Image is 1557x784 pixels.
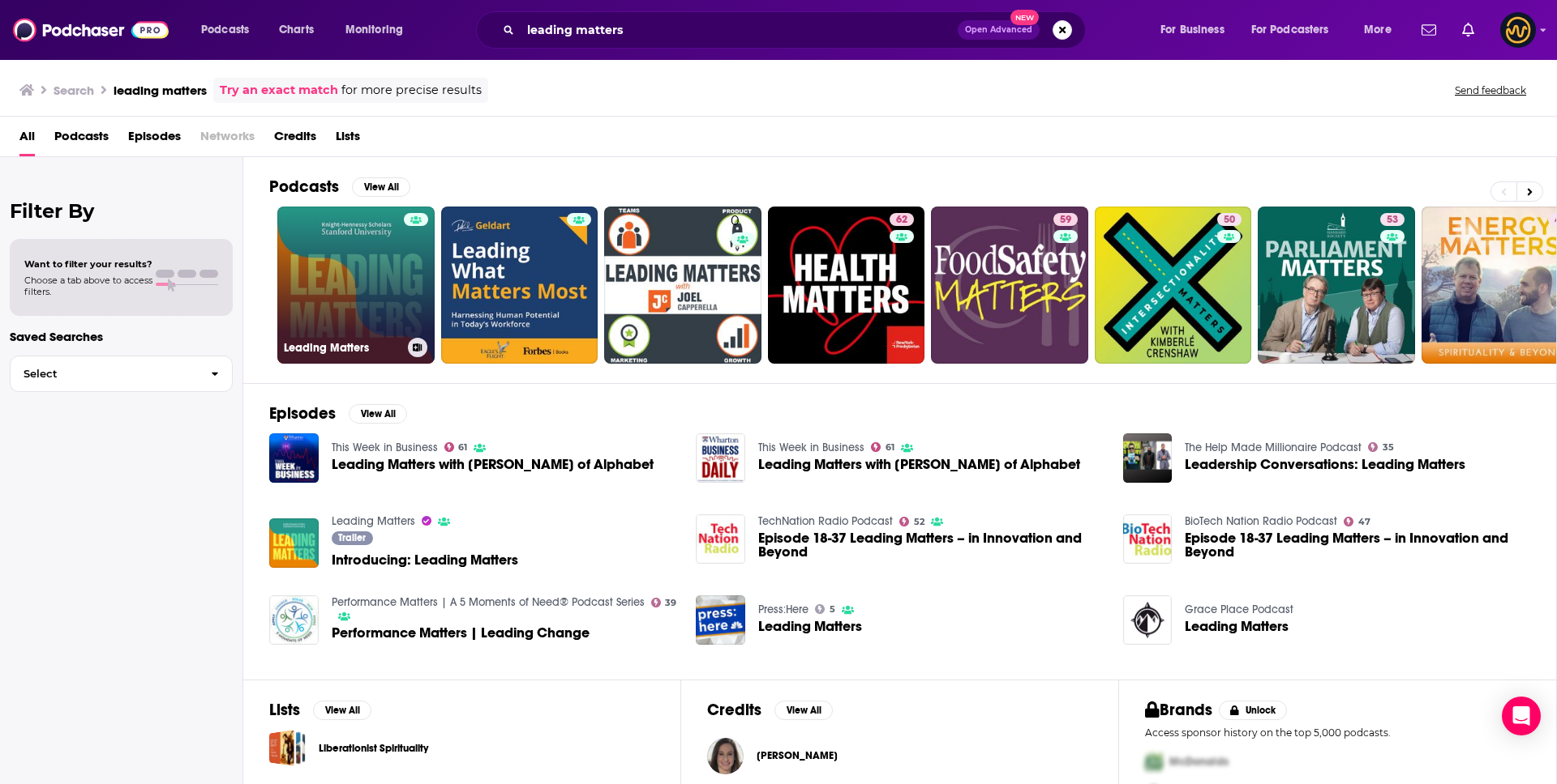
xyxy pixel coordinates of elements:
a: 59 [1053,213,1078,226]
a: All [19,123,35,156]
span: Episodes [128,123,181,156]
a: Leading Matters [758,620,862,633]
button: Unlock [1219,701,1288,720]
img: Leadership Conversations: Leading Matters [1123,433,1173,483]
span: McDonalds [1169,755,1229,769]
img: Episode 18-37 Leading Matters – in Innovation and Beyond [1123,514,1173,564]
span: Select [11,369,198,379]
a: Charts [268,17,324,43]
span: 39 [665,599,676,607]
h2: Credits [707,700,761,720]
a: The Help Made Millionaire Podcast [1185,441,1362,454]
a: 61 [871,442,894,452]
span: 52 [914,518,924,526]
h3: Search [54,83,94,98]
a: Episode 18-37 Leading Matters – in Innovation and Beyond [1185,531,1530,559]
span: Leading Matters with [PERSON_NAME] of Alphabet [332,458,654,471]
a: Performance Matters | Leading Change [269,595,319,645]
h2: Brands [1145,700,1212,720]
span: Lists [336,123,360,156]
p: Access sponsor history on the top 5,000 podcasts. [1145,726,1530,739]
a: 50 [1217,213,1242,226]
h2: Podcasts [269,177,339,197]
img: Podchaser - Follow, Share and Rate Podcasts [13,15,169,45]
p: Saved Searches [10,329,233,344]
a: BioTech Nation Radio Podcast [1185,514,1337,528]
a: Show notifications dropdown [1456,16,1481,44]
span: Credits [274,123,316,156]
img: Lisa Gilbert [707,738,744,774]
a: Leading Matters [332,514,415,528]
span: More [1364,19,1392,41]
span: Leading Matters with [PERSON_NAME] of Alphabet [758,458,1080,471]
span: 47 [1358,518,1370,526]
h3: leading matters [114,83,207,98]
span: 50 [1224,212,1235,228]
button: View All [774,701,833,720]
div: 0 [731,213,755,357]
span: 61 [458,444,467,451]
img: First Pro Logo [1139,745,1169,778]
a: Podcasts [54,123,109,156]
button: open menu [1149,17,1245,43]
span: New [1010,10,1040,25]
button: View All [352,177,410,197]
span: Choose a tab above to access filters. [24,275,152,297]
img: Episode 18-37 Leading Matters – in Innovation and Beyond [696,514,745,564]
button: open menu [334,17,424,43]
a: 52 [899,517,924,526]
a: Leading Matters with John Hennessy of Alphabet [332,458,654,471]
button: Lisa GilbertLisa Gilbert [707,730,1092,782]
input: Search podcasts, credits, & more... [521,17,958,43]
a: Leadership Conversations: Leading Matters [1185,458,1465,471]
span: Want to filter your results? [24,258,152,270]
span: 5 [830,606,835,613]
a: Press:Here [758,603,809,616]
button: Open AdvancedNew [958,20,1040,40]
img: Leading Matters [696,595,745,645]
a: 61 [444,442,468,452]
button: View All [313,701,371,720]
span: [PERSON_NAME] [757,749,838,762]
img: Leading Matters with John Hennessy of Alphabet [696,433,745,483]
h2: Filter By [10,199,233,223]
span: Open Advanced [965,26,1032,34]
a: Leading Matters with John Hennessy of Alphabet [758,458,1080,471]
button: View All [349,404,407,424]
span: Logged in as LowerStreet [1500,12,1536,48]
a: 62 [890,213,914,226]
img: Introducing: Leading Matters [269,518,319,568]
a: 47 [1344,517,1370,526]
span: Leading Matters [1185,620,1289,633]
a: Performance Matters | A 5 Moments of Need® Podcast Series [332,595,645,609]
a: TechNation Radio Podcast [758,514,893,528]
span: 59 [1060,212,1071,228]
a: Liberationist Spirituality [319,739,428,757]
a: 62 [768,207,925,364]
h2: Episodes [269,403,336,424]
a: Episode 18-37 Leading Matters – in Innovation and Beyond [758,531,1104,559]
button: open menu [190,17,270,43]
a: CreditsView All [707,700,833,720]
h3: Leading Matters [284,341,401,355]
span: 53 [1387,212,1398,228]
a: This Week in Business [332,441,438,454]
span: For Podcasters [1251,19,1329,41]
span: Charts [279,19,314,41]
a: Show notifications dropdown [1415,16,1443,44]
a: Try an exact match [220,81,338,100]
span: for more precise results [341,81,482,100]
div: Search podcasts, credits, & more... [491,11,1101,49]
span: Liberationist Spirituality [269,730,306,766]
button: Show profile menu [1500,12,1536,48]
span: 35 [1383,444,1394,451]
